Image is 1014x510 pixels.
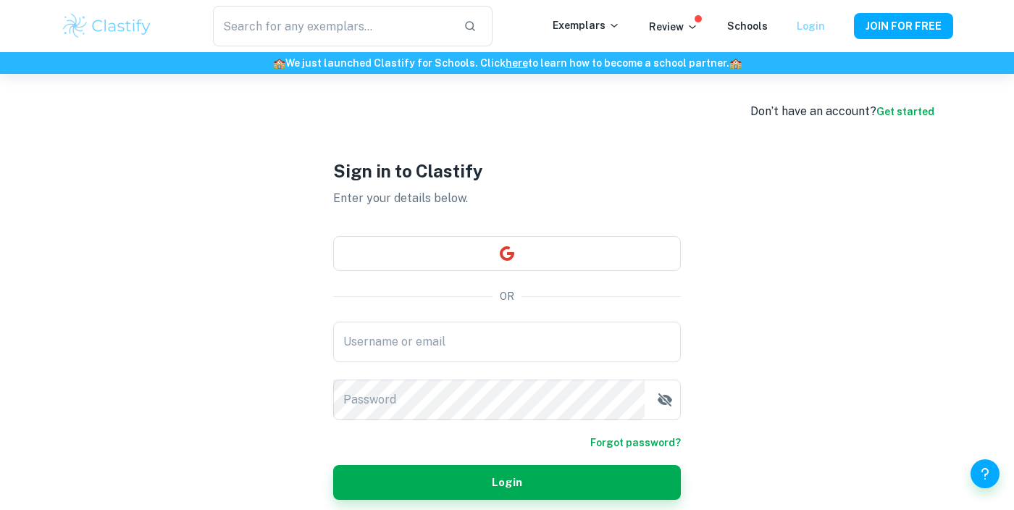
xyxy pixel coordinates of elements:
[333,465,681,500] button: Login
[750,103,934,120] div: Don’t have an account?
[213,6,452,46] input: Search for any exemplars...
[854,13,953,39] button: JOIN FOR FREE
[727,20,768,32] a: Schools
[500,288,514,304] p: OR
[971,459,1000,488] button: Help and Feedback
[273,57,285,69] span: 🏫
[61,12,153,41] img: Clastify logo
[729,57,742,69] span: 🏫
[506,57,528,69] a: here
[333,158,681,184] h1: Sign in to Clastify
[649,19,698,35] p: Review
[553,17,620,33] p: Exemplars
[797,20,825,32] a: Login
[590,435,681,451] a: Forgot password?
[876,106,934,117] a: Get started
[3,55,1011,71] h6: We just launched Clastify for Schools. Click to learn how to become a school partner.
[333,190,681,207] p: Enter your details below.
